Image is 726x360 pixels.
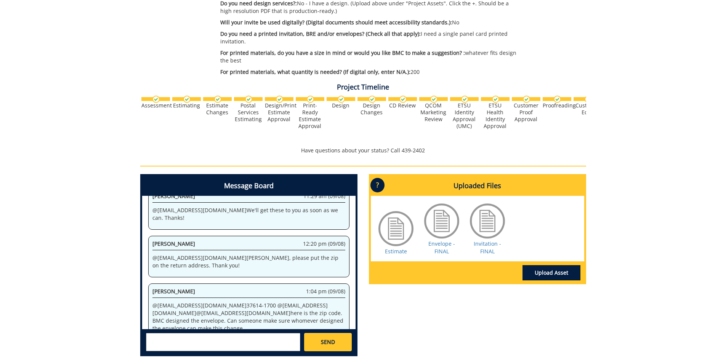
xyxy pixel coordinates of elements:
[220,68,519,76] p: 200
[371,176,584,196] h4: Uploaded Files
[306,288,345,295] span: 1:04 pm (09/08)
[481,102,510,130] div: ETSU Health Identity Approval
[220,19,452,26] span: Will your invite be used digitally? (Digital documents should meet accessibility standards.):
[574,102,602,116] div: Customer Edits
[146,333,300,351] textarea: messageToSend
[523,96,530,103] img: checkmark
[152,302,345,332] p: @ [EMAIL_ADDRESS][DOMAIN_NAME] 37614-1700 @ [EMAIL_ADDRESS][DOMAIN_NAME] @ [EMAIL_ADDRESS][DOMAIN...
[203,102,232,116] div: Estimate Changes
[141,102,170,109] div: Assessment
[303,192,345,200] span: 11:29 am (09/08)
[220,68,410,75] span: For printed materials, what quantity is needed? (If digital only, enter N/A.):
[419,102,448,123] div: QCOM Marketing Review
[276,96,283,103] img: checkmark
[388,102,417,109] div: CD Review
[220,49,465,56] span: For printed materials, do you have a size in mind or would you like BMC to make a suggestion? :
[172,102,201,109] div: Estimating
[296,102,324,130] div: Print-Ready Estimate Approval
[385,248,407,255] a: Estimate
[357,102,386,116] div: Design Changes
[370,178,385,192] p: ?
[152,192,195,200] span: [PERSON_NAME]
[220,19,519,26] p: No
[461,96,468,103] img: checkmark
[338,96,345,103] img: checkmark
[399,96,407,103] img: checkmark
[450,102,479,130] div: ETSU Identity Approval (UMC)
[234,102,263,123] div: Postal Services Estimating
[152,254,345,269] p: @ [EMAIL_ADDRESS][DOMAIN_NAME] [PERSON_NAME], please put the zip on the return address. Thank you!
[142,176,356,196] h4: Message Board
[430,96,438,103] img: checkmark
[492,96,499,103] img: checkmark
[512,102,540,123] div: Customer Proof Approval
[522,265,580,280] a: Upload Asset
[303,240,345,248] span: 12:20 pm (09/08)
[304,333,351,351] a: SEND
[152,96,160,103] img: checkmark
[428,240,455,255] a: Envelope - FINAL
[152,240,195,247] span: [PERSON_NAME]
[140,83,586,91] h4: Project Timeline
[265,102,293,123] div: Design/Print Estimate Approval
[152,288,195,295] span: [PERSON_NAME]
[554,96,561,103] img: checkmark
[220,49,519,64] p: whatever fits design the best
[474,240,501,255] a: Invitation - FINAL
[585,96,592,103] img: checkmark
[245,96,252,103] img: checkmark
[307,96,314,103] img: checkmark
[152,206,345,222] p: @ [EMAIL_ADDRESS][DOMAIN_NAME] We'll get these to you as soon as we can. Thanks!
[214,96,221,103] img: checkmark
[321,338,335,346] span: SEND
[220,30,519,45] p: I need a single panel card printed invitation.
[543,102,571,109] div: Proofreading
[140,147,586,154] p: Have questions about your status? Call 439-2402
[183,96,191,103] img: checkmark
[327,102,355,109] div: Design
[369,96,376,103] img: checkmark
[220,30,421,37] span: Do you need a printed invitation, BRE and/or envelopes? (Check all that apply):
